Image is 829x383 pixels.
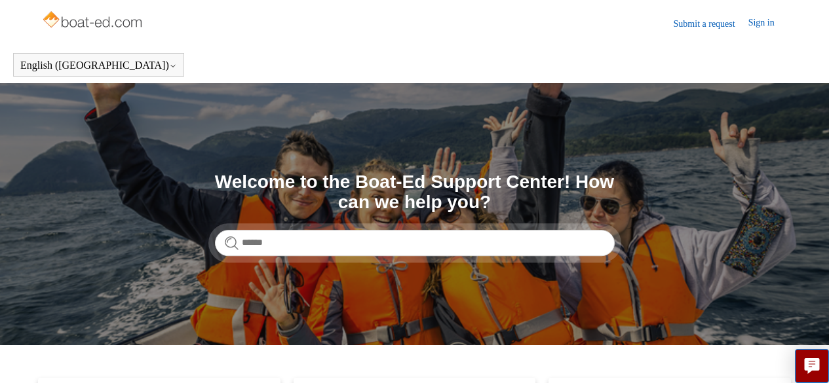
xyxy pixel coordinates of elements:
[674,17,748,31] a: Submit a request
[20,60,177,71] button: English ([GEOGRAPHIC_DATA])
[41,8,145,34] img: Boat-Ed Help Center home page
[748,16,788,31] a: Sign in
[215,172,615,213] h1: Welcome to the Boat-Ed Support Center! How can we help you?
[215,230,615,256] input: Search
[795,349,829,383] button: Live chat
